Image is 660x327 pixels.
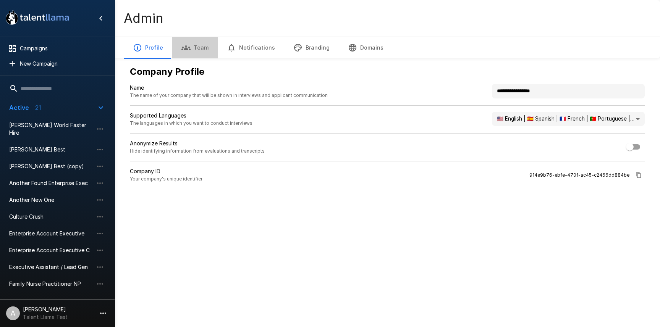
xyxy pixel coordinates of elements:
[492,112,645,126] div: 🇺🇸 English | 🇪🇸 Spanish | 🇫🇷 French | 🇵🇹 Portuguese | 🇩🇪 German | 🇮🇹 Italian | 🇸🇪 Swedish | 🇳🇱 Dutch
[529,171,629,179] span: 914e9b76-ebfe-470f-ac45-c2466dd884be
[124,37,172,58] button: Profile
[130,168,202,175] p: Company ID
[339,37,393,58] button: Domains
[130,84,328,92] p: Name
[130,175,202,183] span: Your company's unique identifier
[218,37,284,58] button: Notifications
[172,37,218,58] button: Team
[130,147,265,155] span: Hide identifying information from evaluations and transcripts
[130,112,252,119] p: Supported Languages
[284,37,339,58] button: Branding
[130,119,252,127] span: The languages in which you want to conduct interviews
[130,92,328,99] span: The name of your company that will be shown in interviews and applicant communication
[130,66,645,78] h5: Company Profile
[130,140,265,147] p: Anonymize Results
[124,10,163,26] h4: Admin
